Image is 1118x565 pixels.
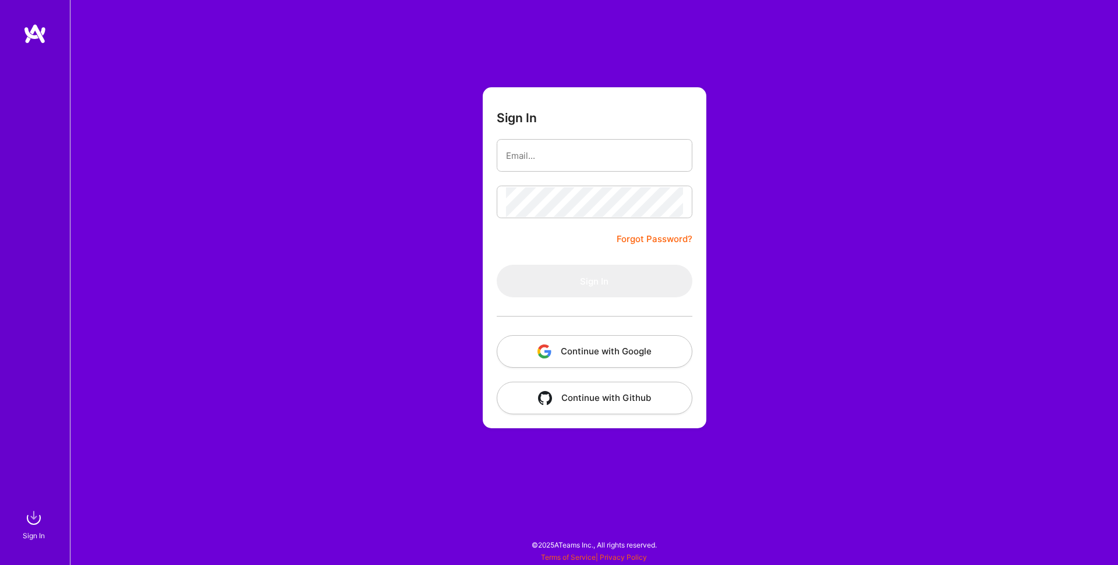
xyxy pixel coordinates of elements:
[541,553,596,562] a: Terms of Service
[22,506,45,530] img: sign in
[23,530,45,542] div: Sign In
[497,111,537,125] h3: Sign In
[537,344,551,358] img: icon
[538,391,552,405] img: icon
[24,506,45,542] a: sign inSign In
[506,141,683,170] input: Email...
[23,23,47,44] img: logo
[70,530,1118,559] div: © 2025 ATeams Inc., All rights reserved.
[600,553,647,562] a: Privacy Policy
[617,232,692,246] a: Forgot Password?
[497,265,692,297] button: Sign In
[541,553,647,562] span: |
[497,382,692,414] button: Continue with Github
[497,335,692,368] button: Continue with Google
